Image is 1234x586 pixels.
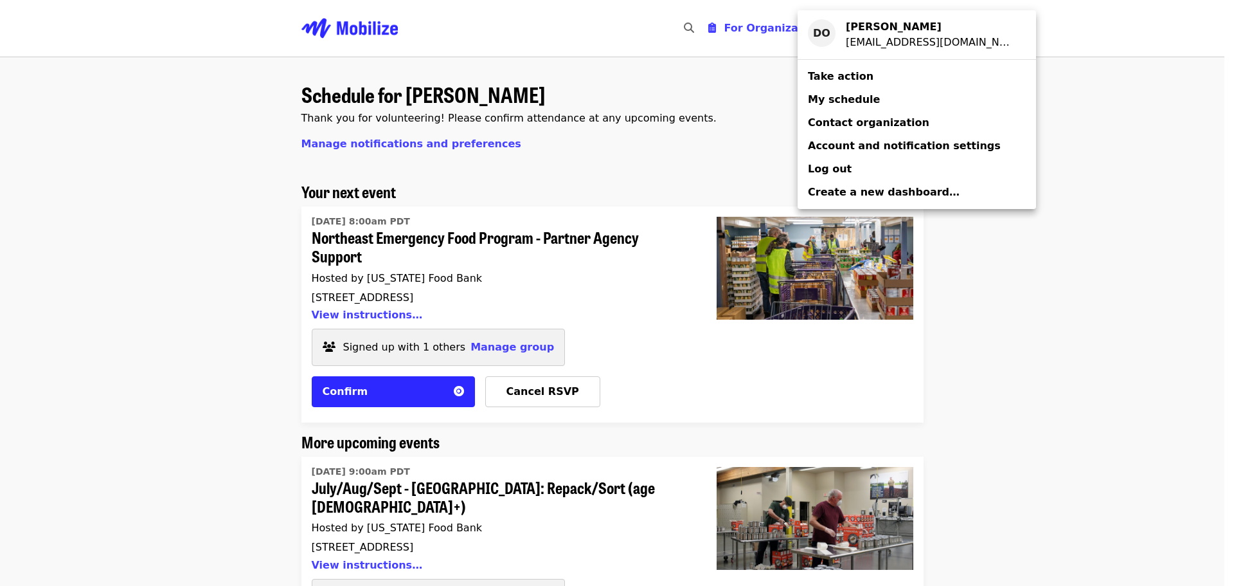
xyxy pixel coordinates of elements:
a: DO[PERSON_NAME][EMAIL_ADDRESS][DOMAIN_NAME] [798,15,1036,54]
a: My schedule [798,88,1036,111]
div: dlizortega@gmail.com [846,35,1015,50]
div: Daniliz Ortega [846,19,1015,35]
span: Take action [808,70,873,82]
span: Log out [808,163,852,175]
span: My schedule [808,93,880,105]
span: Create a new dashboard… [808,186,960,198]
span: Contact organization [808,116,929,129]
div: DO [808,19,836,47]
strong: [PERSON_NAME] [846,21,942,33]
span: Account and notification settings [808,140,1001,152]
a: Create a new dashboard… [798,181,1036,204]
a: Account and notification settings [798,134,1036,158]
a: Take action [798,65,1036,88]
a: Contact organization [798,111,1036,134]
a: Log out [798,158,1036,181]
